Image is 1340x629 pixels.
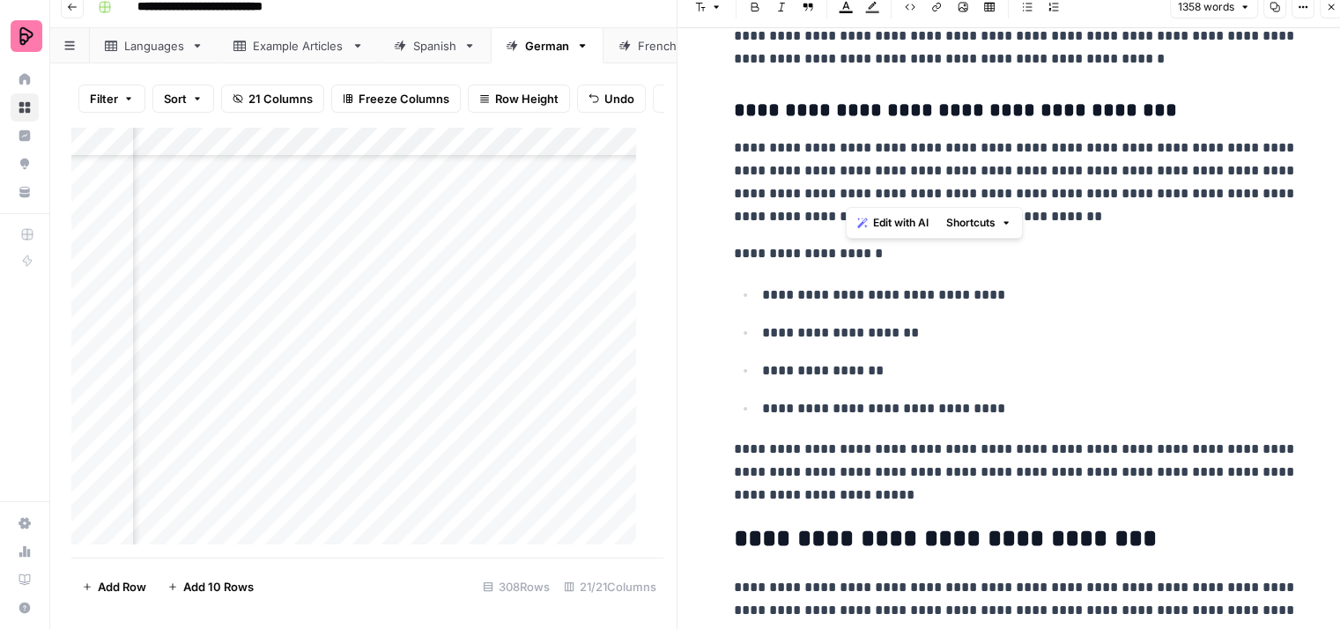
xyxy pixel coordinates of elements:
a: Languages [90,28,218,63]
button: Sort [152,85,214,113]
div: 21/21 Columns [557,573,663,601]
span: Edit with AI [873,215,929,231]
button: Filter [78,85,145,113]
span: Add 10 Rows [183,578,254,596]
a: German [491,28,603,63]
span: 21 Columns [248,90,313,107]
button: Add 10 Rows [157,573,264,601]
button: Add Row [71,573,157,601]
span: Undo [604,90,634,107]
button: Undo [577,85,646,113]
a: Browse [11,93,39,122]
a: Your Data [11,178,39,206]
button: Shortcuts [939,211,1018,234]
span: Filter [90,90,118,107]
span: Freeze Columns [359,90,449,107]
div: German [525,37,569,55]
a: Settings [11,509,39,537]
a: Usage [11,537,39,566]
a: Example Articles [218,28,379,63]
div: Example Articles [253,37,344,55]
div: Spanish [413,37,456,55]
button: Edit with AI [850,211,936,234]
a: Insights [11,122,39,150]
a: Opportunities [11,150,39,178]
a: Learning Hub [11,566,39,594]
button: 21 Columns [221,85,324,113]
a: French [603,28,712,63]
span: Shortcuts [946,215,996,231]
div: Languages [124,37,184,55]
div: 308 Rows [476,573,557,601]
span: Sort [164,90,187,107]
span: Add Row [98,578,146,596]
a: Home [11,65,39,93]
span: Row Height [495,90,559,107]
button: Freeze Columns [331,85,461,113]
button: Row Height [468,85,570,113]
button: Workspace: Preply [11,14,39,58]
img: Preply Logo [11,20,42,52]
div: French [638,37,677,55]
button: Help + Support [11,594,39,622]
a: Spanish [379,28,491,63]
